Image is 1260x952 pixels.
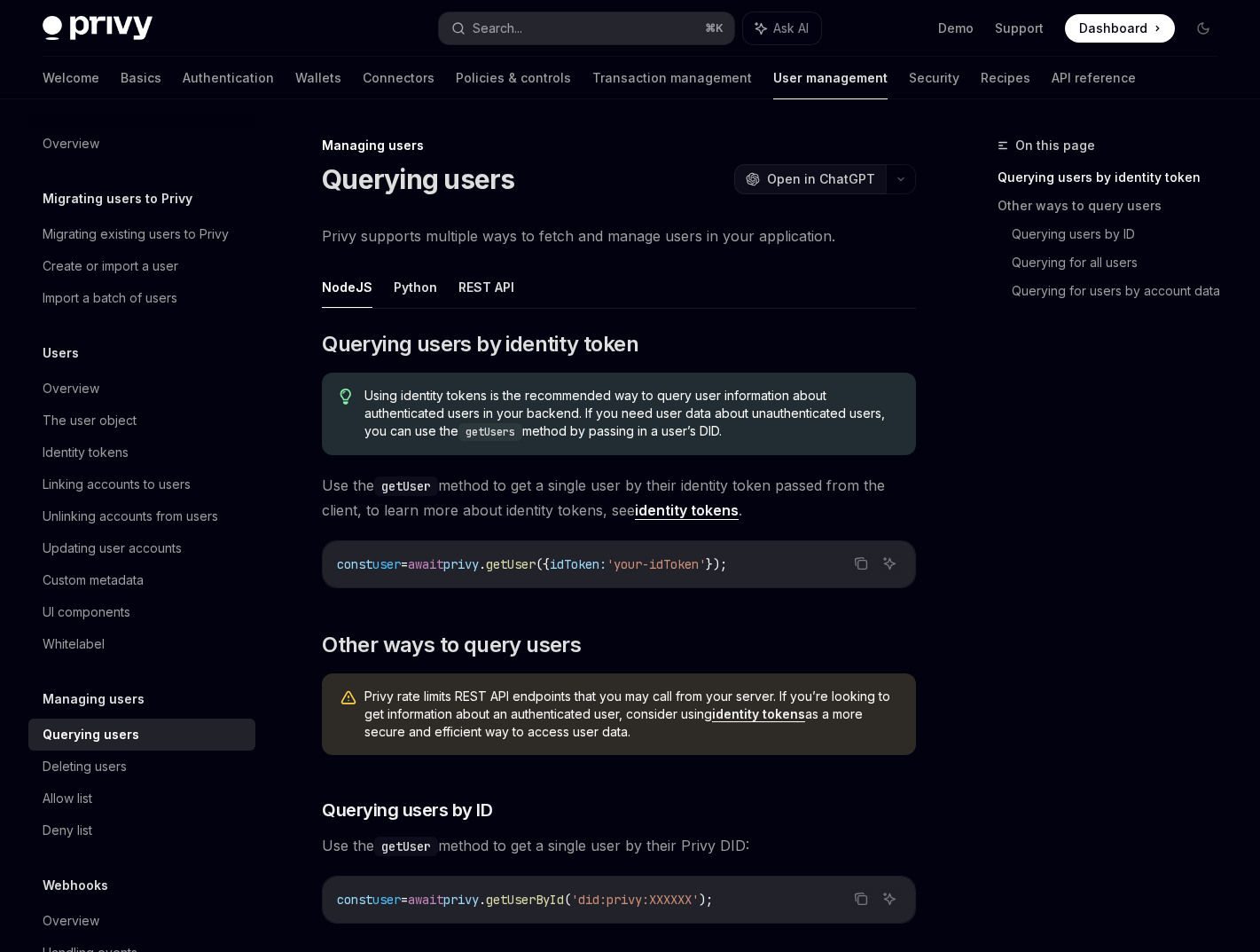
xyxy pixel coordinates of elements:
div: Identity tokens [43,442,129,463]
span: Use the method to get a single user by their Privy DID: [322,833,916,858]
a: identity tokens [635,501,739,520]
a: Identity tokens [28,437,255,468]
div: Migrating existing users to Privy [43,224,229,245]
a: Welcome [43,57,99,99]
a: Unlinking accounts from users [28,500,255,532]
span: 'your-idToken' [607,556,706,572]
a: Policies & controls [456,57,571,99]
span: Using identity tokens is the recommended way to query user information about authenticated users ... [364,387,899,441]
span: Privy rate limits REST API endpoints that you may call from your server. If you’re looking to get... [364,688,898,741]
span: privy [443,556,479,572]
button: NodeJS [322,266,372,308]
a: Custom metadata [28,564,255,596]
a: Demo [938,20,974,37]
span: await [408,556,443,572]
button: Open in ChatGPT [734,164,886,194]
a: Connectors [363,57,434,99]
span: getUser [486,556,536,572]
div: Whitelabel [43,633,105,655]
button: REST API [458,266,514,308]
div: Overview [43,910,99,932]
a: Authentication [183,57,274,99]
div: Import a batch of users [43,287,177,309]
span: idToken: [550,556,607,572]
a: Linking accounts to users [28,468,255,500]
span: getUserById [486,892,564,908]
button: Python [394,266,437,308]
a: Querying users [28,719,255,751]
span: Dashboard [1079,20,1147,37]
img: dark logo [43,16,153,41]
a: Querying for all users [1012,248,1232,277]
span: On this page [1015,135,1095,156]
button: Toggle dark mode [1189,14,1217,43]
a: Security [909,57,959,99]
a: Other ways to query users [998,192,1232,220]
span: 'did:privy:XXXXXX' [571,892,699,908]
span: ⌘ K [705,21,724,35]
a: The user object [28,405,255,437]
span: ({ [536,556,550,572]
span: . [479,556,486,572]
a: Allow list [28,783,255,814]
a: Basics [121,57,161,99]
a: Deny list [28,814,255,846]
div: Linking accounts to users [43,474,191,495]
div: Deleting users [43,756,127,777]
div: Deny list [43,820,92,841]
a: Create or import a user [28,250,255,282]
a: Querying users by identity token [998,163,1232,192]
div: Managing users [322,137,916,154]
span: Ask AI [773,20,809,37]
a: Wallets [295,57,341,99]
div: Querying users [43,724,139,745]
code: getUser [374,837,438,856]
span: await [408,892,443,908]
a: Overview [28,128,255,160]
div: Updating user accounts [43,538,182,559]
a: UI components [28,596,255,628]
a: Whitelabel [28,628,255,660]
button: Copy the contents from the code block [849,552,873,575]
span: const [337,892,372,908]
a: Recipes [981,57,1030,99]
span: . [479,892,486,908]
span: = [401,892,408,908]
a: Migrating existing users to Privy [28,218,255,250]
a: Dashboard [1065,14,1175,43]
a: Deleting users [28,751,255,783]
div: UI components [43,602,130,623]
span: Querying users by identity token [322,330,638,358]
span: privy [443,892,479,908]
div: Overview [43,378,99,399]
h5: Users [43,342,79,364]
a: Overview [28,905,255,937]
button: Ask AI [878,887,901,910]
a: Overview [28,373,255,405]
button: Ask AI [743,12,821,44]
div: Create or import a user [43,256,178,277]
a: Updating user accounts [28,532,255,564]
div: Custom metadata [43,570,144,591]
button: Copy the contents from the code block [849,887,873,910]
span: = [401,556,408,572]
span: Querying users by ID [322,798,492,822]
h5: Managing users [43,688,145,710]
svg: Warning [340,689,357,707]
div: Unlinking accounts from users [43,506,218,527]
a: Querying for users by account data [1012,277,1232,305]
span: user [372,892,401,908]
span: Privy supports multiple ways to fetch and manage users in your application. [322,224,916,248]
div: The user object [43,410,137,431]
span: ( [564,892,571,908]
a: Import a batch of users [28,282,255,314]
span: Use the method to get a single user by their identity token passed from the client, to learn more... [322,473,916,523]
svg: Tip [340,389,352,405]
span: Other ways to query users [322,631,581,659]
h1: Querying users [322,163,515,195]
span: user [372,556,401,572]
span: }); [706,556,727,572]
span: const [337,556,372,572]
h5: Migrating users to Privy [43,188,192,209]
div: Allow list [43,788,92,809]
